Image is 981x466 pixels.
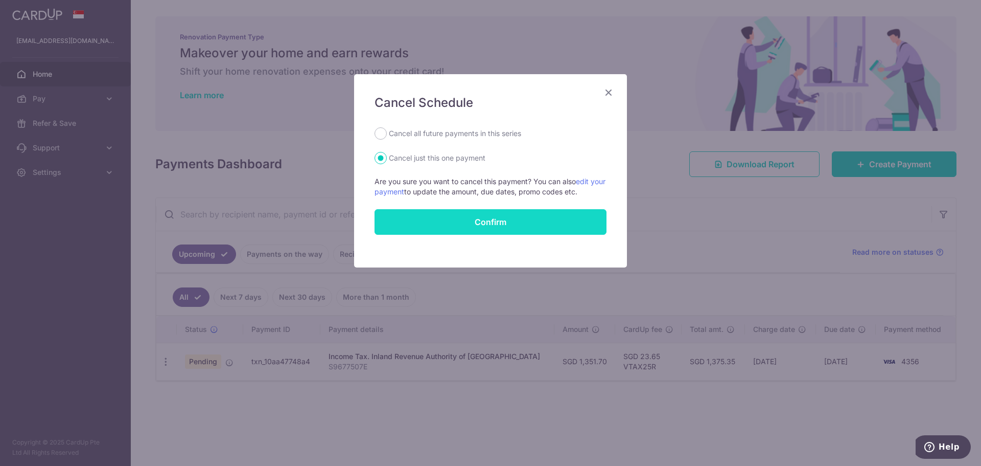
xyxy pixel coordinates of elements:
label: Cancel just this one payment [389,152,485,164]
iframe: Opens a widget where you can find more information [916,435,971,461]
button: Confirm [375,209,606,235]
h5: Cancel Schedule [375,95,606,111]
label: Cancel all future payments in this series [389,127,521,140]
button: Close [602,86,615,99]
p: Are you sure you want to cancel this payment? You can also to update the amount, due dates, promo... [375,176,606,197]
